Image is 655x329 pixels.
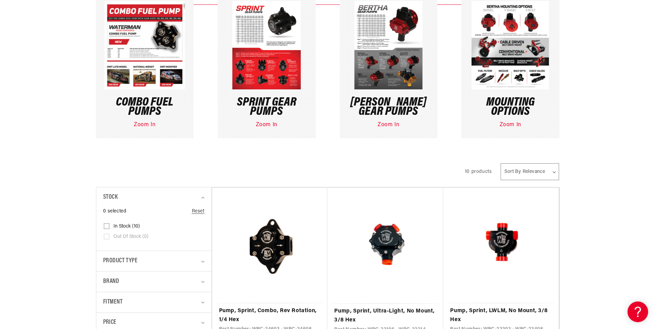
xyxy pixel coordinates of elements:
[113,234,149,240] span: Out of stock (0)
[334,307,436,325] a: Pump, Sprint, Ultra-Light, No Mount, 3/8 Hex
[470,98,551,117] h3: Mounting Options
[103,193,118,202] span: Stock
[103,208,127,215] span: 0 selected
[103,318,117,327] span: Price
[500,122,521,128] a: Zoom In
[378,122,399,128] a: Zoom In
[134,122,155,128] a: Zoom In
[192,208,205,215] a: Reset
[348,98,429,117] h3: [PERSON_NAME] Gear Pumps
[256,122,277,128] a: Zoom In
[103,187,205,208] summary: Stock (0 selected)
[103,277,119,287] span: Brand
[103,292,205,312] summary: Fitment (0 selected)
[465,169,492,174] span: 10 products
[105,98,185,117] h3: Combo Fuel Pumps
[103,251,205,271] summary: Product type (0 selected)
[103,297,123,307] span: Fitment
[103,272,205,292] summary: Brand (0 selected)
[226,98,307,117] h3: Sprint Gear Pumps
[103,256,138,266] span: Product type
[113,223,140,230] span: In stock (10)
[219,307,321,324] a: Pump, Sprint, Combo, Rev Rotation, 1/4 Hex
[450,307,552,324] a: Pump, Sprint, LWLM, No Mount, 3/8 Hex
